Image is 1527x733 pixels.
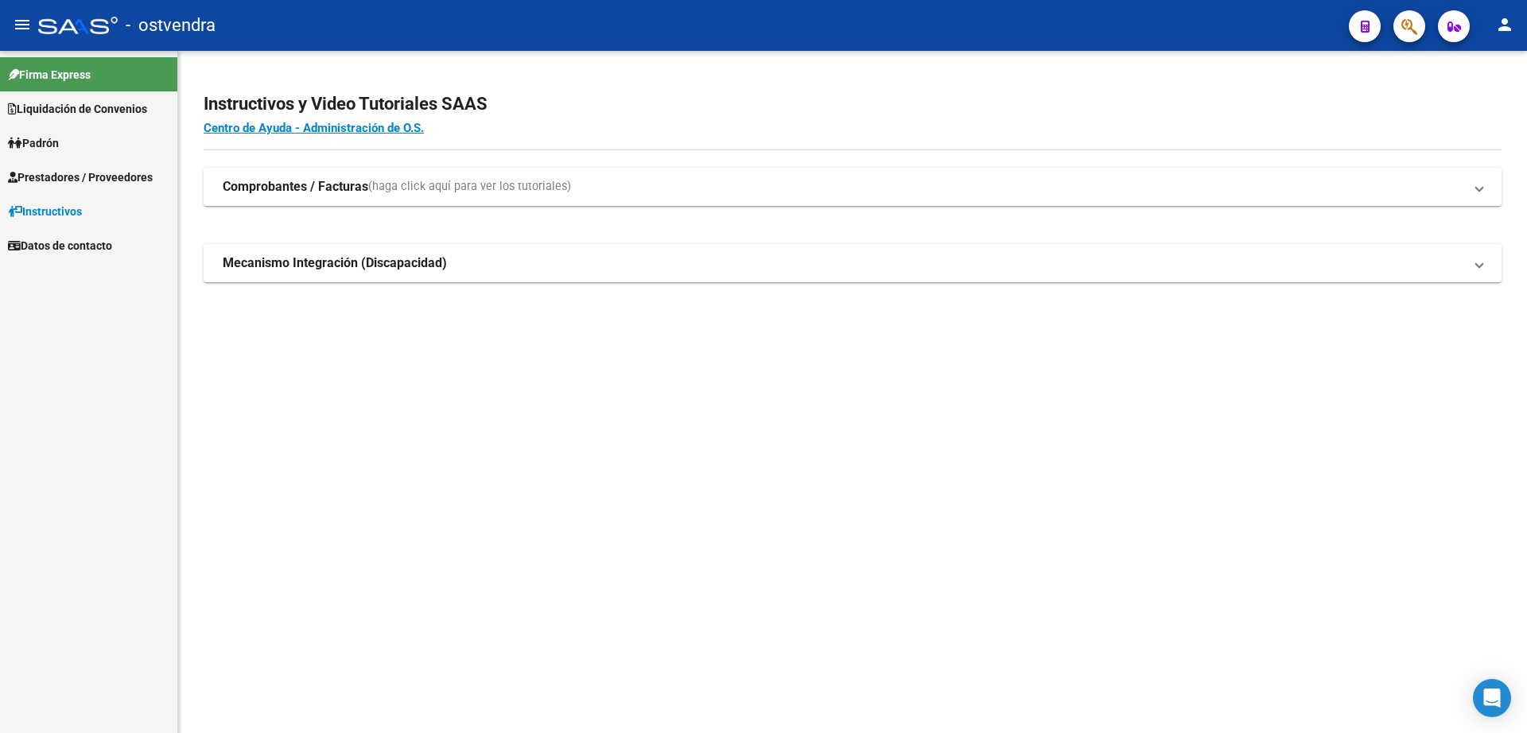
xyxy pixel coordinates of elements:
[204,121,424,135] a: Centro de Ayuda - Administración de O.S.
[1473,679,1511,717] div: Open Intercom Messenger
[8,203,82,220] span: Instructivos
[126,8,216,43] span: - ostvendra
[223,178,368,196] strong: Comprobantes / Facturas
[204,244,1502,282] mat-expansion-panel-header: Mecanismo Integración (Discapacidad)
[8,66,91,83] span: Firma Express
[13,15,32,34] mat-icon: menu
[8,100,147,118] span: Liquidación de Convenios
[368,178,571,196] span: (haga click aquí para ver los tutoriales)
[8,169,153,186] span: Prestadores / Proveedores
[223,254,447,272] strong: Mecanismo Integración (Discapacidad)
[8,237,112,254] span: Datos de contacto
[1495,15,1514,34] mat-icon: person
[204,168,1502,206] mat-expansion-panel-header: Comprobantes / Facturas(haga click aquí para ver los tutoriales)
[8,134,59,152] span: Padrón
[204,89,1502,119] h2: Instructivos y Video Tutoriales SAAS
